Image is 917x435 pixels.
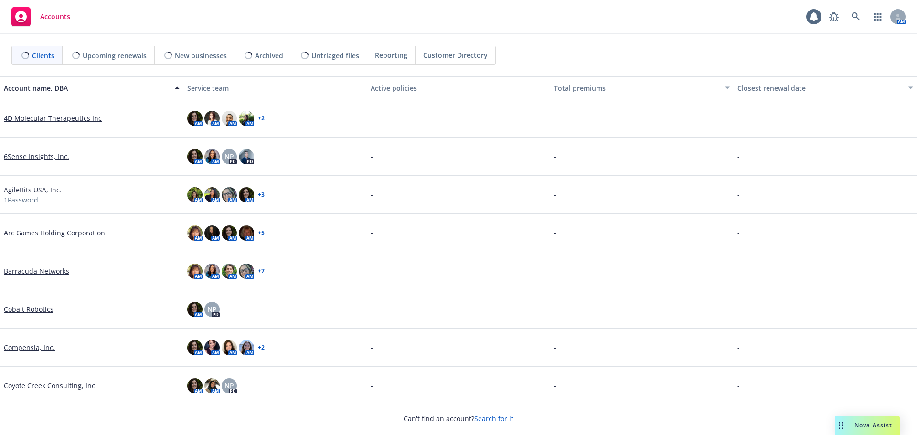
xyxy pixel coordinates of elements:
a: + 2 [258,345,265,350]
span: - [737,266,740,276]
div: Closest renewal date [737,83,903,93]
img: photo [204,111,220,126]
span: - [371,381,373,391]
img: photo [239,225,254,241]
a: Accounts [8,3,74,30]
span: - [371,190,373,200]
span: Customer Directory [423,50,488,60]
img: photo [222,187,237,202]
img: photo [187,225,203,241]
span: - [554,304,556,314]
div: Account name, DBA [4,83,169,93]
a: Compensia, Inc. [4,342,55,352]
div: Drag to move [835,416,847,435]
a: + 3 [258,192,265,198]
div: Service team [187,83,363,93]
span: Untriaged files [311,51,359,61]
a: 6Sense Insights, Inc. [4,151,69,161]
img: photo [187,111,203,126]
img: photo [222,264,237,279]
img: photo [187,264,203,279]
img: photo [239,187,254,202]
button: Closest renewal date [734,76,917,99]
span: - [371,113,373,123]
span: - [554,381,556,391]
img: photo [204,378,220,393]
span: - [371,228,373,238]
span: - [737,381,740,391]
a: + 7 [258,268,265,274]
span: Can't find an account? [404,414,513,424]
img: photo [239,340,254,355]
img: photo [222,340,237,355]
a: Barracuda Networks [4,266,69,276]
span: New businesses [175,51,227,61]
a: Report a Bug [824,7,843,26]
img: photo [204,340,220,355]
span: Accounts [40,13,70,21]
img: photo [187,149,203,164]
span: NP [224,381,234,391]
button: Total premiums [550,76,734,99]
img: photo [222,111,237,126]
a: Cobalt Robotics [4,304,53,314]
span: - [737,342,740,352]
span: - [737,228,740,238]
span: - [371,151,373,161]
span: - [737,113,740,123]
span: - [737,190,740,200]
img: photo [239,149,254,164]
span: - [554,228,556,238]
span: Clients [32,51,54,61]
img: photo [187,187,203,202]
img: photo [222,225,237,241]
img: photo [204,149,220,164]
img: photo [187,302,203,317]
a: Coyote Creek Consulting, Inc. [4,381,97,391]
span: - [371,266,373,276]
span: Archived [255,51,283,61]
a: 4D Molecular Therapeutics Inc [4,113,102,123]
div: Active policies [371,83,546,93]
img: photo [204,187,220,202]
span: NP [224,151,234,161]
a: Arc Games Holding Corporation [4,228,105,238]
span: - [737,304,740,314]
span: - [554,342,556,352]
span: - [371,304,373,314]
a: + 2 [258,116,265,121]
button: Service team [183,76,367,99]
img: photo [239,264,254,279]
img: photo [204,264,220,279]
span: Upcoming renewals [83,51,147,61]
a: + 5 [258,230,265,236]
span: - [371,342,373,352]
span: - [737,151,740,161]
img: photo [187,340,203,355]
span: NP [207,304,217,314]
button: Nova Assist [835,416,900,435]
img: photo [204,225,220,241]
span: - [554,190,556,200]
span: - [554,151,556,161]
button: Active policies [367,76,550,99]
span: 1Password [4,195,38,205]
a: Switch app [868,7,887,26]
span: - [554,266,556,276]
span: Reporting [375,50,407,60]
a: Search [846,7,865,26]
span: - [554,113,556,123]
img: photo [187,378,203,393]
span: Nova Assist [854,421,892,429]
img: photo [239,111,254,126]
a: Search for it [474,414,513,423]
a: AgileBits USA, Inc. [4,185,62,195]
div: Total premiums [554,83,719,93]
